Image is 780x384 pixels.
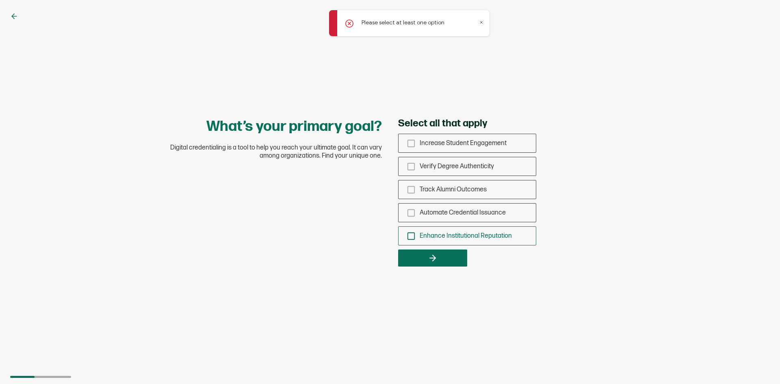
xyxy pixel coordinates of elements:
[154,144,382,160] span: Digital credentialing is a tool to help you reach your ultimate goal. It can vary among organizat...
[420,139,507,147] span: Increase Student Engagement
[420,186,487,193] span: Track Alumni Outcomes
[420,163,494,170] span: Verify Degree Authenticity
[420,232,512,240] span: Enhance Institutional Reputation
[362,18,444,27] p: Please select at least one option
[739,345,780,384] iframe: Chat Widget
[398,117,487,130] span: Select all that apply
[398,134,536,245] div: checkbox-group
[420,209,506,217] span: Automate Credential Issuance
[206,117,382,136] h1: What’s your primary goal?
